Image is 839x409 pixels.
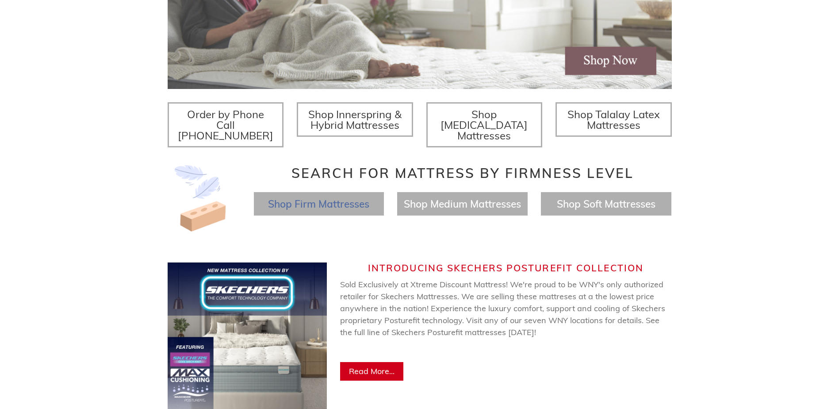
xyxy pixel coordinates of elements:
[567,108,660,131] span: Shop Talalay Latex Mattresses
[340,362,403,381] a: Read More...
[168,102,284,147] a: Order by Phone Call [PHONE_NUMBER]
[168,165,234,232] img: Image-of-brick- and-feather-representing-firm-and-soft-feel
[291,165,634,181] span: Search for Mattress by Firmness Level
[178,108,273,142] span: Order by Phone Call [PHONE_NUMBER]
[268,197,369,210] a: Shop Firm Mattresses
[557,197,655,210] a: Shop Soft Mattresses
[349,366,395,376] span: Read More...
[441,108,528,142] span: Shop [MEDICAL_DATA] Mattresses
[308,108,402,131] span: Shop Innerspring & Hybrid Mattresses
[426,102,543,147] a: Shop [MEDICAL_DATA] Mattresses
[297,102,413,137] a: Shop Innerspring & Hybrid Mattresses
[368,262,644,274] span: Introducing Skechers Posturefit Collection
[404,197,521,210] a: Shop Medium Mattresses
[340,279,665,361] span: Sold Exclusively at Xtreme Discount Mattress! We're proud to be WNY's only authorized retailer fo...
[556,102,672,137] a: Shop Talalay Latex Mattresses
